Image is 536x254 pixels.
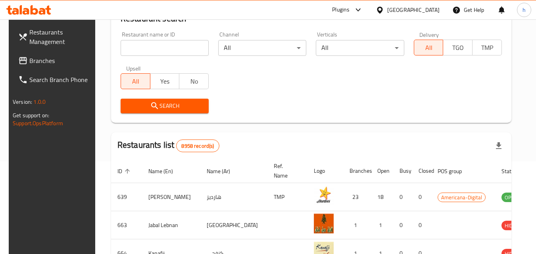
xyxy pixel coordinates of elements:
button: All [414,40,444,55]
th: Closed [412,159,431,183]
td: [PERSON_NAME] [142,183,200,211]
td: TMP [267,183,307,211]
a: Search Branch Phone [12,70,98,89]
span: TGO [446,42,469,53]
td: 0 [412,183,431,211]
td: [GEOGRAPHIC_DATA] [200,211,267,239]
a: Restaurants Management [12,23,98,51]
td: 0 [412,211,431,239]
span: Search Branch Phone [29,75,92,84]
label: Delivery [419,32,439,37]
span: h [523,6,526,14]
span: No [183,76,206,87]
div: [GEOGRAPHIC_DATA] [387,6,440,14]
td: 23 [343,183,371,211]
div: Plugins [332,5,350,15]
span: Yes [154,76,177,87]
img: Jabal Lebnan [314,214,334,233]
span: POS group [438,166,472,176]
span: All [417,42,440,53]
td: 0 [393,211,412,239]
td: 1 [343,211,371,239]
th: Busy [393,159,412,183]
button: Search [121,99,209,113]
span: Restaurants Management [29,27,92,46]
span: Americana-Digital [438,193,485,202]
h2: Restaurants list [117,139,219,152]
button: No [179,73,209,89]
span: All [124,76,147,87]
span: OPEN [501,193,521,202]
span: Ref. Name [274,161,298,180]
td: Jabal Lebnan [142,211,200,239]
span: Name (Ar) [207,166,240,176]
span: Status [501,166,527,176]
button: TGO [443,40,473,55]
span: TMP [476,42,499,53]
button: Yes [150,73,180,89]
td: هارديز [200,183,267,211]
span: Branches [29,56,92,65]
span: HIDDEN [501,221,525,230]
td: 18 [371,183,393,211]
input: Search for restaurant name or ID.. [121,40,209,56]
span: 8958 record(s) [177,142,219,150]
td: 0 [393,183,412,211]
a: Support.OpsPlatform [13,118,63,128]
td: 663 [111,211,142,239]
div: Total records count [176,139,219,152]
a: Branches [12,51,98,70]
span: Version: [13,97,32,107]
th: Branches [343,159,371,183]
td: 639 [111,183,142,211]
span: 1.0.0 [33,97,46,107]
div: All [218,40,306,56]
th: Open [371,159,393,183]
span: Name (En) [148,166,183,176]
div: All [316,40,404,56]
th: Logo [307,159,343,183]
div: Export file [489,136,508,155]
button: TMP [472,40,502,55]
span: Search [127,101,202,111]
button: All [121,73,150,89]
div: HIDDEN [501,221,525,230]
label: Upsell [126,65,141,71]
span: ID [117,166,133,176]
span: Get support on: [13,110,49,120]
h2: Restaurant search [121,13,502,25]
td: 1 [371,211,393,239]
img: Hardee's [314,185,334,205]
